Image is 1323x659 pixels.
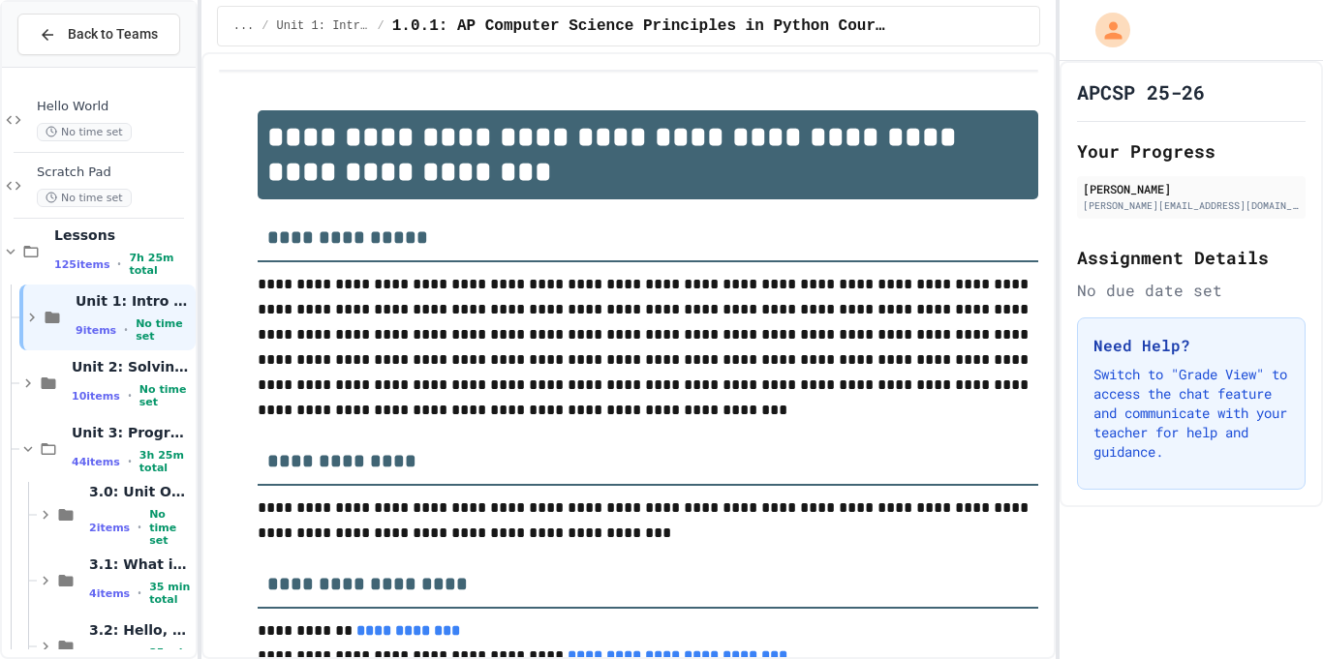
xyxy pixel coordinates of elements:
div: [PERSON_NAME][EMAIL_ADDRESS][DOMAIN_NAME] [1083,198,1300,213]
span: 3.1: What is Code? [89,555,192,573]
span: • [128,454,132,469]
span: • [128,388,132,404]
span: / [262,18,268,34]
span: 44 items [72,456,120,468]
iframe: chat widget [1162,497,1304,580]
span: 3h 25m total [139,449,192,474]
span: No time set [37,189,132,207]
span: Hello World [37,99,192,115]
h2: Assignment Details [1077,244,1306,271]
span: 9 items [76,324,116,337]
span: Unit 3: Programming with Python [72,424,192,441]
span: 3.2: Hello, World! [89,621,192,639]
span: • [124,322,128,338]
span: Scratch Pad [37,165,192,181]
h2: Your Progress [1077,137,1306,165]
span: Unit 2: Solving Problems in Computer Science [72,358,192,375]
div: No due date set [1077,279,1306,302]
iframe: chat widget [1242,582,1304,640]
span: 7h 25m total [129,252,191,277]
span: • [138,520,141,535]
span: / [378,18,385,34]
span: 1.0.1: AP Computer Science Principles in Python Course Syllabus [392,15,888,38]
span: No time set [149,508,192,547]
span: Unit 1: Intro to Computer Science [277,18,370,34]
div: [PERSON_NAME] [1083,180,1300,197]
span: 2 items [89,522,130,534]
span: No time set [136,317,192,343]
span: • [117,256,121,272]
span: No time set [139,383,192,408]
span: 35 min total [149,581,192,606]
span: No time set [37,123,132,141]
span: 10 items [72,390,120,403]
span: • [138,585,141,601]
span: 125 items [54,258,109,271]
span: Back to Teams [68,24,158,45]
span: Unit 1: Intro to Computer Science [76,292,192,310]
span: Lessons [54,226,192,244]
h1: APCSP 25-26 [1077,78,1205,105]
h3: Need Help? [1093,334,1289,357]
span: 3.0: Unit Overview [89,483,192,500]
div: My Account [1075,8,1135,52]
span: ... [233,18,255,34]
p: Switch to "Grade View" to access the chat feature and communicate with your teacher for help and ... [1093,365,1289,462]
button: Back to Teams [17,14,180,55]
span: 4 items [89,587,130,600]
